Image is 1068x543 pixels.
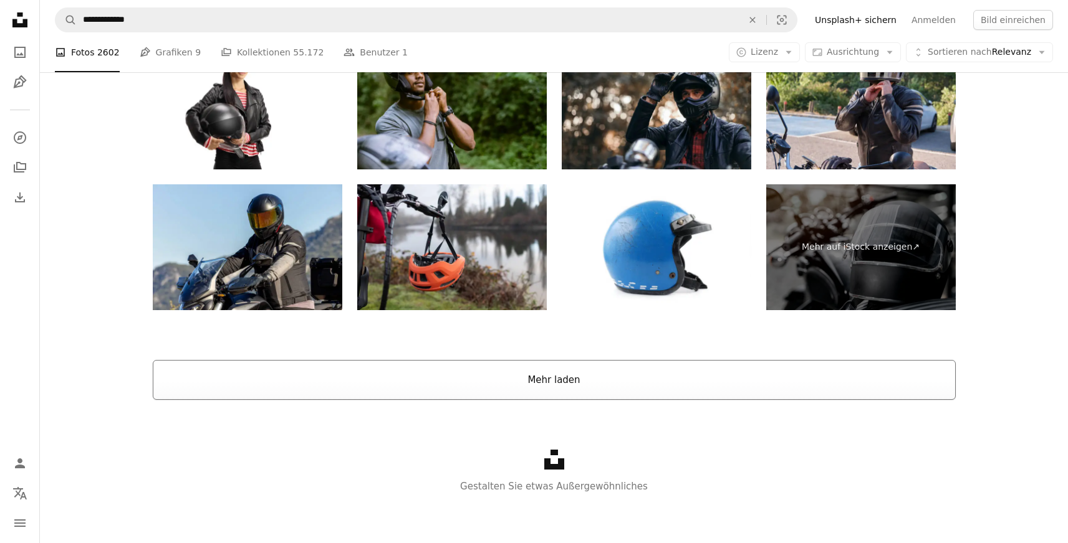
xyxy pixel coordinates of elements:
[153,184,342,311] img: Ein Mann posiert auf einem Motorrad
[357,184,547,311] img: Orangefarbener Fahrradhelm hängt am Lenker des Fahrrads
[7,185,32,210] a: Bisherige Downloads
[7,511,32,536] button: Menü
[140,32,201,72] a: Grafiken 9
[751,47,778,57] span: Lizenz
[827,47,879,57] span: Ausrichtung
[357,43,547,169] img: Biker setzt Helm im Naturpark auf
[973,10,1053,30] button: Bild einreichen
[928,46,1031,59] span: Relevanz
[293,45,324,59] span: 55.172
[7,451,32,476] a: Anmelden / Registrieren
[906,42,1053,62] button: Sortieren nachRelevanz
[55,7,797,32] form: Finden Sie Bildmaterial auf der ganzen Webseite
[7,7,32,35] a: Startseite — Unsplash
[153,43,342,169] img: Junge Bikerin in Lederjacke mit Helm
[7,481,32,506] button: Sprache
[904,10,963,30] a: Anmelden
[739,8,766,32] button: Löschen
[562,43,751,169] img: Motorradfahrer
[562,184,751,311] img: Offener Helm
[7,155,32,180] a: Kollektionen
[7,125,32,150] a: Entdecken
[195,45,201,59] span: 9
[807,10,904,30] a: Unsplash+ sichern
[928,47,992,57] span: Sortieren nach
[729,42,800,62] button: Lizenz
[766,43,956,169] img: Ein Biker setzt einen Helm auf, bevor er auf dem Motorrad fährt
[767,8,797,32] button: Visuelle Suche
[153,360,956,400] button: Mehr laden
[766,184,956,311] a: Mehr auf iStock anzeigen↗
[55,8,77,32] button: Unsplash suchen
[7,40,32,65] a: Fotos
[221,32,324,72] a: Kollektionen 55.172
[7,70,32,95] a: Grafiken
[805,42,901,62] button: Ausrichtung
[402,45,408,59] span: 1
[344,32,408,72] a: Benutzer 1
[40,479,1068,494] p: Gestalten Sie etwas Außergewöhnliches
